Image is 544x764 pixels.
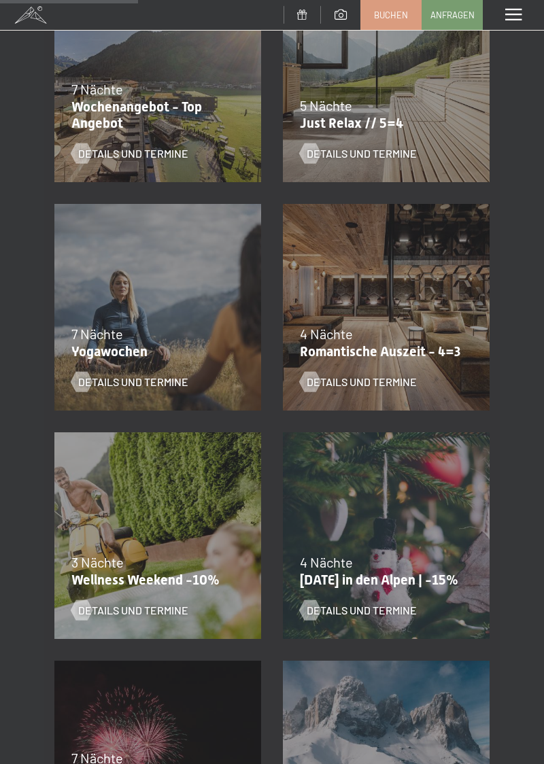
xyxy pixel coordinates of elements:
p: Romantische Auszeit - 4=3 [300,343,466,360]
span: 7 Nächte [71,81,123,97]
span: 7 Nächte [71,326,123,342]
a: Details und Termine [300,146,417,161]
p: Yogawochen [71,343,237,360]
span: Details und Termine [307,146,417,161]
span: Details und Termine [78,146,188,161]
a: Details und Termine [300,603,417,618]
span: 3 Nächte [71,554,124,570]
a: Details und Termine [300,375,417,389]
a: Details und Termine [71,603,188,618]
a: Buchen [361,1,421,29]
span: Details und Termine [78,375,188,389]
a: Anfragen [422,1,482,29]
span: Details und Termine [307,375,417,389]
span: Buchen [374,9,408,21]
p: Wochenangebot - Top Angebot [71,99,237,131]
span: 5 Nächte [300,97,352,114]
span: Anfragen [430,9,475,21]
span: Details und Termine [78,603,188,618]
span: 4 Nächte [300,554,353,570]
p: Just Relax // 5=4 [300,115,466,131]
span: Details und Termine [307,603,417,618]
a: Details und Termine [71,375,188,389]
p: Wellness Weekend -10% [71,572,237,588]
p: [DATE] in den Alpen | -15% [300,572,466,588]
a: Details und Termine [71,146,188,161]
span: 4 Nächte [300,326,353,342]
